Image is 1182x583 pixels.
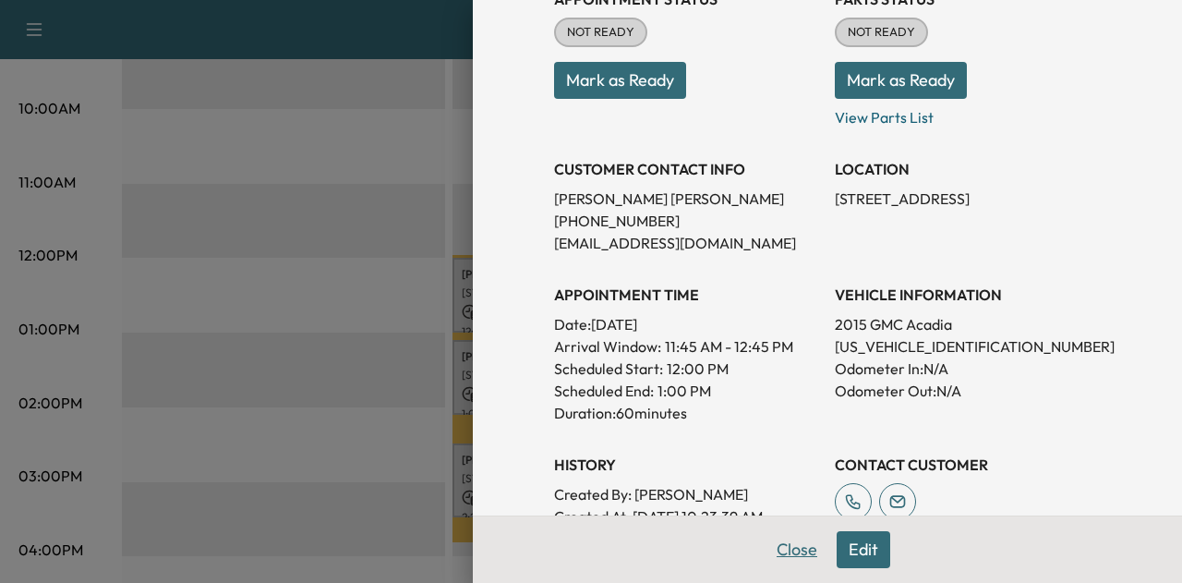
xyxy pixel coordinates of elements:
[554,483,820,505] p: Created By : [PERSON_NAME]
[835,158,1101,180] h3: LOCATION
[835,454,1101,476] h3: CONTACT CUSTOMER
[835,358,1101,380] p: Odometer In: N/A
[554,232,820,254] p: [EMAIL_ADDRESS][DOMAIN_NAME]
[554,358,663,380] p: Scheduled Start:
[554,380,654,402] p: Scheduled End:
[837,23,926,42] span: NOT READY
[554,62,686,99] button: Mark as Ready
[554,335,820,358] p: Arrival Window:
[835,99,1101,128] p: View Parts List
[835,188,1101,210] p: [STREET_ADDRESS]
[835,313,1101,335] p: 2015 GMC Acadia
[554,402,820,424] p: Duration: 60 minutes
[554,284,820,306] h3: APPOINTMENT TIME
[765,531,829,568] button: Close
[667,358,729,380] p: 12:00 PM
[837,531,890,568] button: Edit
[556,23,645,42] span: NOT READY
[554,210,820,232] p: [PHONE_NUMBER]
[657,380,711,402] p: 1:00 PM
[554,188,820,210] p: [PERSON_NAME] [PERSON_NAME]
[554,158,820,180] h3: CUSTOMER CONTACT INFO
[554,505,820,528] p: Created At : [DATE] 10:23:39 AM
[835,62,967,99] button: Mark as Ready
[554,454,820,476] h3: History
[835,335,1101,358] p: [US_VEHICLE_IDENTIFICATION_NUMBER]
[835,284,1101,306] h3: VEHICLE INFORMATION
[835,380,1101,402] p: Odometer Out: N/A
[554,313,820,335] p: Date: [DATE]
[665,335,793,358] span: 11:45 AM - 12:45 PM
